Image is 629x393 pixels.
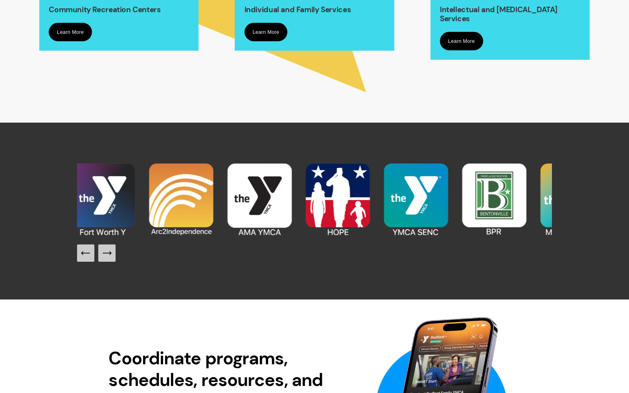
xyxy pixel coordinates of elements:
[64,160,142,239] img: Fort Worth Y (1).png
[98,244,116,262] button: Next Slide
[533,160,612,239] img: Marshall YMCA (1).png
[299,160,377,239] img: HOPE.png
[49,5,189,14] h2: Community Recreation Centers
[77,244,94,262] button: Previous Slide
[221,160,299,239] img: AMA YMCA.png
[440,32,483,50] a: Learn More
[440,5,580,23] h2: Intellectual and [MEDICAL_DATA] Services
[245,23,288,41] a: Learn More
[49,23,92,41] a: Learn More
[377,160,455,239] img: YMCA SENC (1).png
[245,5,385,14] h2: Individual and Family Services
[455,160,533,239] img: Bentonville CC.png
[142,160,221,239] img: Arc2Independence (1).png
